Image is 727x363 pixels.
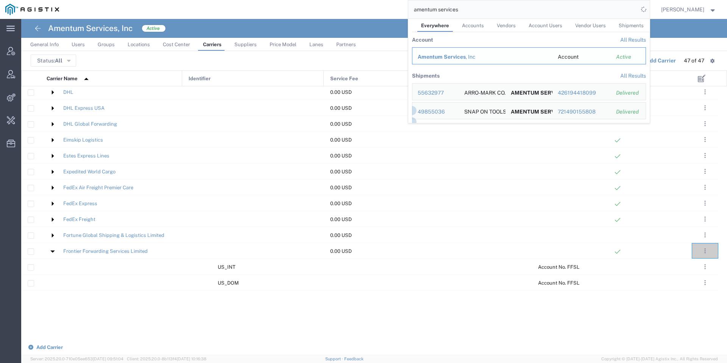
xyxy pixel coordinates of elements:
[344,357,363,361] a: Feedback
[163,42,190,47] span: Cost Center
[63,227,164,243] span: Fortune Global Shipping & Logistics Limited
[63,100,105,116] span: DHL Express USA
[700,214,710,224] button: ...
[330,105,352,111] span: 0.00 USD
[47,150,59,162] img: arrow-dropright.svg
[646,58,676,64] span: Add Carrier
[464,103,500,119] div: SNAP ON TOOLS
[48,19,133,38] h4: Amentum Services, Inc
[330,153,352,159] span: 0.00 USD
[704,87,706,97] span: . . .
[63,132,103,148] span: Eimskip Logistics
[93,357,123,361] span: [DATE] 09:51:04
[63,164,115,180] span: Expedited World Cargo
[47,245,59,257] img: arrow-dropdown.svg
[511,103,547,119] div: AMENTUM SERVICES
[538,264,580,270] span: Account No. FFSL
[700,150,710,161] button: ...
[47,86,59,98] img: arrow-dropright.svg
[30,357,123,361] span: Server: 2025.20.0-710e05ee653
[497,23,516,28] span: Vendors
[412,68,440,83] th: Shipments
[127,357,206,361] span: Client: 2025.20.0-8b113f4
[47,166,59,178] img: arrow-dropright.svg
[270,42,296,47] span: Price Model
[218,280,239,286] span: US_DOM
[47,213,59,226] img: arrow-dropright.svg
[80,73,92,85] img: arrow-dropup.svg
[55,58,62,64] span: All
[700,230,710,240] button: ...
[412,32,650,123] table: Search Results
[418,54,466,60] span: Amentum Services
[412,32,459,47] th: Account
[700,182,710,193] button: ...
[330,185,352,190] span: 0.00 USD
[234,42,257,47] span: Suppliers
[601,356,718,362] span: Copyright © [DATE]-[DATE] Agistix Inc., All Rights Reserved
[684,57,704,65] div: 47 of 47
[63,212,95,227] span: FedEx Freight
[63,148,109,164] span: Estes Express Lines
[619,23,644,28] span: Shipments
[700,118,710,129] button: ...
[700,198,710,209] button: ...
[31,55,76,67] button: Status:All
[538,280,580,286] span: Account No. FFSL
[511,109,568,115] span: AMENTUM SERVICES
[330,201,352,206] span: 0.00 USD
[330,232,352,238] span: 0.00 USD
[330,169,352,174] span: 0.00 USD
[704,183,706,192] span: . . .
[616,53,640,61] div: Active
[700,262,710,272] button: ...
[47,134,59,146] img: arrow-dropright.svg
[616,108,640,116] div: Delivered
[529,23,562,28] span: Account Users
[700,103,710,113] button: ...
[704,151,706,160] span: . . .
[63,180,133,196] span: FedEx Air Freight Premier Care
[418,53,547,61] div: Amentum Services, Inc
[47,182,59,194] img: arrow-dropright.svg
[309,42,323,47] span: Lanes
[700,87,710,97] button: ...
[330,89,352,95] span: 0.00 USD
[704,246,706,256] span: . . .
[189,71,211,87] span: Identifier
[47,229,59,241] img: arrow-dropright.svg
[704,135,706,144] span: . . .
[408,0,638,19] input: Search for shipment number, reference number
[704,199,706,208] span: . . .
[36,344,63,350] span: Add Carrier
[704,167,706,176] span: . . .
[330,217,352,222] span: 0.00 USD
[325,357,344,361] a: Support
[700,134,710,145] button: ...
[552,47,611,64] td: Account
[557,89,605,97] div: 426194418099
[47,198,59,210] img: arrow-dropright.svg
[330,248,352,254] span: 0.00 USD
[63,84,73,100] span: DHL
[421,23,449,28] span: Everywhere
[511,84,547,100] div: AMENTUM SERVICES
[700,246,710,256] button: ...
[72,42,85,47] span: Users
[704,215,706,224] span: . . .
[704,119,706,128] span: . . .
[700,166,710,177] button: ...
[620,37,646,43] a: View all accounts found by criterion
[557,108,605,116] div: 721490155808
[63,243,148,259] span: Frontier Forwarding Services Limited
[98,42,115,47] span: Groups
[620,73,646,79] a: View all shipments found by criterion
[336,42,356,47] span: Partners
[47,118,59,130] img: arrow-dropright.svg
[616,89,640,97] div: Delivered
[330,121,352,127] span: 0.00 USD
[5,4,59,15] img: logo
[128,42,150,47] span: Locations
[142,25,166,32] span: Active
[30,42,59,47] span: General Info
